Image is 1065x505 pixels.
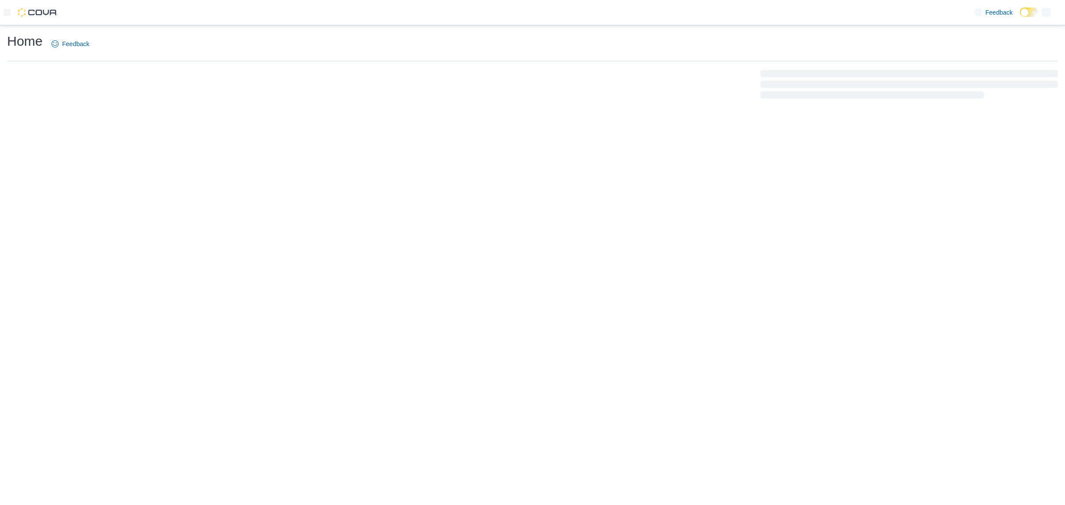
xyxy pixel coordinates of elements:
a: Feedback [971,4,1016,21]
img: Cova [18,8,58,17]
h1: Home [7,32,43,50]
span: Feedback [62,39,89,48]
span: Loading [761,72,1058,100]
a: Feedback [48,35,93,53]
input: Dark Mode [1020,8,1038,17]
span: Feedback [986,8,1013,17]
